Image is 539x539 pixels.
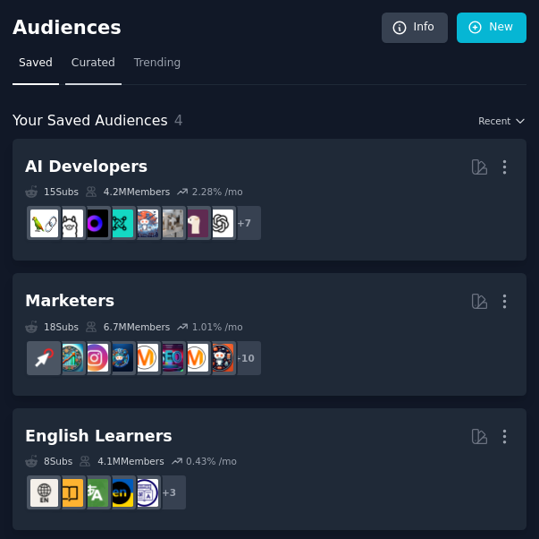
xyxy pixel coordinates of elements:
h2: Audiences [13,17,382,39]
div: + 10 [225,339,263,377]
div: 15 Sub s [25,185,79,198]
img: digital_marketing [105,344,133,372]
img: LocalLLM [80,210,108,237]
div: 2.28 % /mo [192,185,243,198]
span: Trending [134,56,181,72]
img: LocalLLaMA [181,210,208,237]
img: AI_Agents [131,210,158,237]
span: Recent [478,115,510,127]
a: New [457,13,526,43]
div: 1.01 % /mo [192,321,243,333]
a: AI Developers15Subs4.2MMembers2.28% /mo+7OpenAILocalLLaMAChatGPTCodingAI_AgentsLLMDevsLocalLLMoll... [13,139,526,261]
img: LangChain [30,210,58,237]
img: ollama [55,210,83,237]
img: socialmedia [206,344,233,372]
div: 4.2M Members [85,185,170,198]
div: + 7 [225,204,263,242]
a: Curated [65,49,122,86]
img: OpenAI [206,210,233,237]
span: Curated [72,56,115,72]
div: + 3 [150,474,188,511]
img: SEO [156,344,183,372]
div: 0.43 % /mo [186,455,237,467]
span: Saved [19,56,53,72]
div: AI Developers [25,156,147,178]
img: languagelearning [131,479,158,507]
div: 8 Sub s [25,455,72,467]
a: Saved [13,49,59,86]
a: Marketers18Subs6.7MMembers1.01% /mo+10socialmediamarketingSEODigitalMarketingdigital_marketingIns... [13,273,526,396]
img: language_exchange [80,479,108,507]
button: Recent [478,115,526,127]
div: Marketers [25,290,114,312]
img: EnglishLearning [105,479,133,507]
div: English Learners [25,425,173,448]
img: Learn_English [30,479,58,507]
img: LearnEnglishOnReddit [55,479,83,507]
span: 4 [174,112,183,129]
img: Affiliatemarketing [55,344,83,372]
img: InstagramMarketing [80,344,108,372]
a: Trending [128,49,187,86]
div: 4.1M Members [79,455,164,467]
img: ChatGPTCoding [156,210,183,237]
div: 18 Sub s [25,321,79,333]
img: DigitalMarketing [131,344,158,372]
img: marketing [181,344,208,372]
span: Your Saved Audiences [13,110,168,133]
div: 6.7M Members [85,321,170,333]
img: LLMDevs [105,210,133,237]
a: English Learners8Subs4.1MMembers0.43% /mo+3languagelearningEnglishLearninglanguage_exchangeLearnE... [13,408,526,531]
a: Info [382,13,448,43]
img: PPC [30,344,58,372]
